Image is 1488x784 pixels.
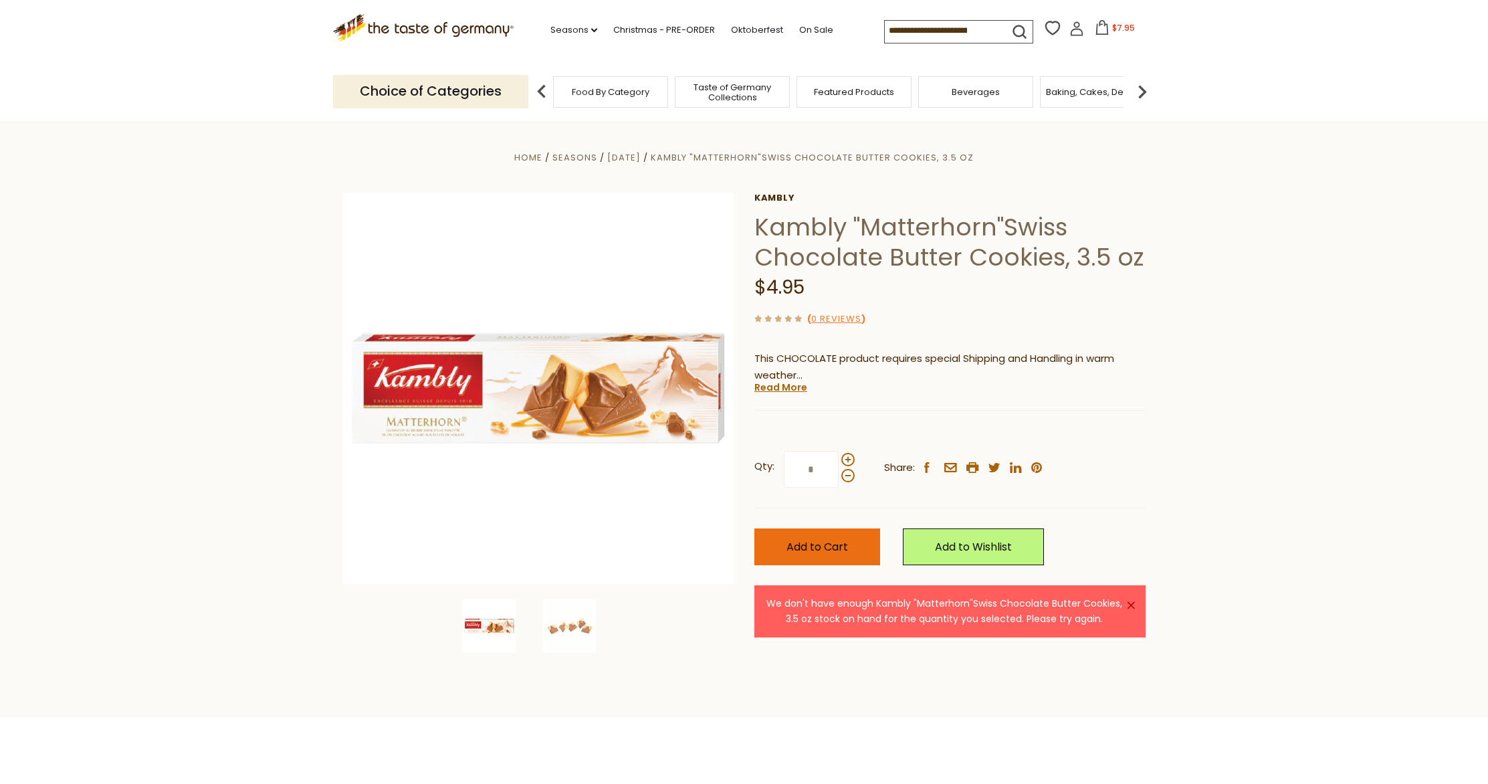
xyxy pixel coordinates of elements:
strong: Qty: [754,458,774,475]
p: This CHOCOLATE product requires special Shipping and Handling in warm weather [754,351,1146,384]
h1: Kambly "Matterhorn"Swiss Chocolate Butter Cookies, 3.5 oz [754,212,1146,272]
img: previous arrow [528,78,555,105]
a: Food By Category [572,87,649,97]
a: Home [514,151,542,164]
button: Add to Cart [754,528,880,565]
a: Baking, Cakes, Desserts [1046,87,1150,97]
a: Read More [754,381,807,394]
a: Kambly [754,193,1146,203]
img: Individual Kambly Matterhorn Cookies [542,599,596,653]
a: Seasons [550,23,597,37]
span: Add to Cart [786,539,848,555]
a: Beverages [952,87,1000,97]
a: Oktoberfest [731,23,783,37]
img: next arrow [1129,78,1156,105]
img: Kambly Matterhorn Cookie Box [462,599,516,653]
a: [DATE] [607,151,641,164]
a: Seasons [552,151,597,164]
a: Add to Wishlist [903,528,1044,565]
div: We don't have enough Kambly "Matterhorn"Swiss Chocolate Butter Cookies, 3.5 oz stock on hand for ... [765,596,1124,627]
span: $4.95 [754,274,805,300]
span: Share: [884,460,915,476]
span: ( ) [807,312,865,325]
a: Kambly "Matterhorn"Swiss Chocolate Butter Cookies, 3.5 oz [651,151,974,164]
a: Taste of Germany Collections [679,82,786,102]
input: Qty: [784,451,839,488]
a: Featured Products [814,87,894,97]
a: 0 Reviews [811,312,861,326]
img: Kambly Matterhorn Cookie Box [343,193,734,584]
a: × [1127,601,1135,609]
button: $7.95 [1087,20,1144,40]
a: Christmas - PRE-ORDER [613,23,715,37]
a: On Sale [799,23,833,37]
p: Choice of Categories [333,75,528,108]
span: $7.95 [1112,22,1135,33]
